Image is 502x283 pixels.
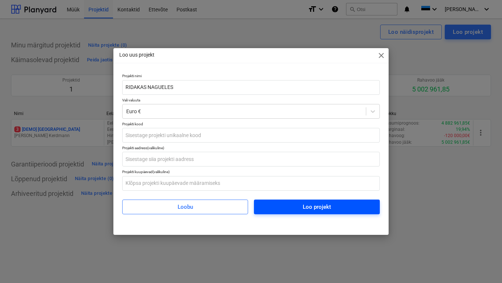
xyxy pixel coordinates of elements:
p: Vali valuuta [122,98,380,104]
p: Projekti kood [122,122,380,128]
div: Loo projekt [303,202,331,212]
button: Loo projekt [254,200,380,214]
div: Projekti aadress (valikuline) [122,146,380,150]
div: Projekti kuupäevad (valikuline) [122,169,380,174]
input: Sisesta projekti nimi siia [122,80,380,95]
input: Sisestage siia projekti aadress [122,152,380,166]
input: Sisestage projekti unikaalne kood [122,128,380,143]
div: Chat-widget [465,248,502,283]
div: Loobu [178,202,193,212]
iframe: Chat Widget [465,248,502,283]
p: Projekti nimi [122,74,380,80]
input: Klõpsa projekti kuupäevade määramiseks [122,176,380,191]
span: close [377,51,386,60]
button: Loobu [122,200,248,214]
p: Loo uus projekt [119,51,154,59]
